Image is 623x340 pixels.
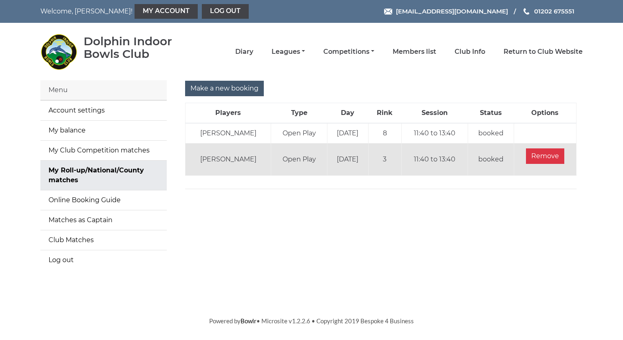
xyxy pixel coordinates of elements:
[209,317,414,325] span: Powered by • Microsite v1.2.2.6 • Copyright 2019 Bespoke 4 Business
[241,317,256,325] a: Bowlr
[271,103,327,124] th: Type
[401,123,468,144] td: 11:40 to 13:40
[526,148,564,164] input: Remove
[468,144,514,176] td: booked
[40,101,167,120] a: Account settings
[524,8,529,15] img: Phone us
[455,47,485,56] a: Club Info
[534,7,574,15] span: 01202 675551
[40,190,167,210] a: Online Booking Guide
[40,250,167,270] a: Log out
[40,210,167,230] a: Matches as Captain
[202,4,249,19] a: Log out
[185,81,264,96] input: Make a new booking
[384,9,392,15] img: Email
[514,103,576,124] th: Options
[40,80,167,100] div: Menu
[401,103,468,124] th: Session
[522,7,574,16] a: Phone us 01202 675551
[384,7,508,16] a: Email [EMAIL_ADDRESS][DOMAIN_NAME]
[235,47,253,56] a: Diary
[271,123,327,144] td: Open Play
[468,123,514,144] td: booked
[186,123,271,144] td: [PERSON_NAME]
[40,4,259,19] nav: Welcome, [PERSON_NAME]!
[323,47,374,56] a: Competitions
[40,230,167,250] a: Club Matches
[40,141,167,160] a: My Club Competition matches
[393,47,436,56] a: Members list
[272,47,305,56] a: Leagues
[40,121,167,140] a: My balance
[186,144,271,176] td: [PERSON_NAME]
[84,35,196,60] div: Dolphin Indoor Bowls Club
[327,123,369,144] td: [DATE]
[135,4,198,19] a: My Account
[40,161,167,190] a: My Roll-up/National/County matches
[504,47,583,56] a: Return to Club Website
[327,144,369,176] td: [DATE]
[40,33,77,70] img: Dolphin Indoor Bowls Club
[271,144,327,176] td: Open Play
[368,144,401,176] td: 3
[186,103,271,124] th: Players
[401,144,468,176] td: 11:40 to 13:40
[327,103,369,124] th: Day
[468,103,514,124] th: Status
[396,7,508,15] span: [EMAIL_ADDRESS][DOMAIN_NAME]
[368,103,401,124] th: Rink
[368,123,401,144] td: 8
